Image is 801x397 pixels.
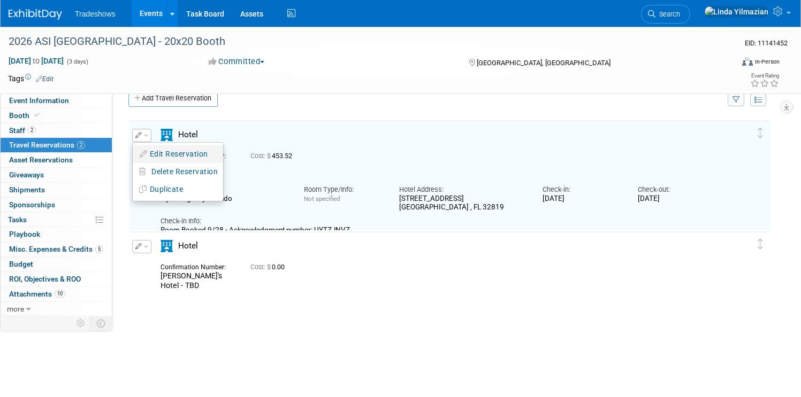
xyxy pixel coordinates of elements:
span: Search [655,10,680,18]
div: In-Person [754,58,780,66]
a: Edit [36,75,54,83]
div: [STREET_ADDRESS] [GEOGRAPHIC_DATA] , FL 32819 [399,194,527,213]
span: 10 [55,290,65,298]
span: 2 [77,141,85,149]
a: Asset Reservations [1,153,112,167]
button: Duplicate [133,182,223,197]
img: ExhibitDay [9,9,62,20]
i: Click and drag to move item [758,239,763,250]
span: Sponsorships [9,200,55,209]
span: 0.00 [250,263,289,271]
a: more [1,302,112,316]
span: Shipments [9,185,45,194]
a: Tasks [1,213,112,227]
span: Staff [9,126,36,135]
span: Not specified [304,195,340,203]
div: [DATE] [638,194,717,204]
a: Add Travel Reservation [128,90,218,107]
button: Delete Reservation [133,164,223,180]
div: Check-in Info: [161,216,718,226]
a: Shipments [1,183,112,197]
span: to [31,57,41,65]
span: Giveaways [9,170,44,179]
a: Attachments10 [1,287,112,301]
a: Giveaways [1,168,112,182]
div: Room Booked 9/28 - Acknowledgment number: UYTZJNVZ [161,226,718,235]
a: Staff2 [1,123,112,138]
span: Playbook [9,230,40,238]
div: 2026 ASI [GEOGRAPHIC_DATA] - 20x20 Booth [5,32,714,51]
i: Filter by Traveler [733,97,740,104]
span: Attachments [9,290,65,298]
div: Hotel Name: [161,185,288,194]
span: Travel Reservations [9,141,85,149]
div: Check-out: [638,185,717,194]
button: Edit Reservation [133,146,223,162]
button: Committed [205,56,269,67]
span: Hotel [178,130,198,139]
a: Booth [1,108,112,123]
span: Delete Reservation [151,167,218,176]
span: [GEOGRAPHIC_DATA], [GEOGRAPHIC_DATA] [477,59,611,67]
span: Tasks [8,215,27,224]
span: Budget [9,260,33,268]
span: (3 days) [66,58,88,65]
td: Toggle Event Tabs [90,316,112,330]
div: Event Rating [750,73,779,79]
a: Search [641,5,690,24]
div: Hotel Address: [399,185,527,194]
a: Event Information [1,94,112,108]
td: Personalize Event Tab Strip [72,316,90,330]
a: Playbook [1,227,112,242]
a: Misc. Expenses & Credits5 [1,242,112,256]
img: Linda Yilmazian [704,6,769,18]
span: Asset Reservations [9,155,73,164]
div: [DATE] [543,194,622,204]
a: Travel Reservations2 [1,138,112,152]
div: Confirmation Number: [161,260,234,271]
div: Check-in: [543,185,622,194]
a: Sponsorships [1,198,112,212]
span: ROI, Objectives & ROO [9,275,81,283]
span: Event ID: 11141452 [745,39,788,47]
td: Tags [8,73,54,84]
span: Event Information [9,96,69,105]
span: Cost: $ [250,263,272,271]
div: Room Type/Info: [304,185,383,194]
span: Misc. Expenses & Credits [9,245,103,253]
i: Hotel [161,129,173,141]
div: Hyatt Regency Orlando [161,194,288,204]
span: [DATE] [DATE] [8,56,64,66]
span: [PERSON_NAME]'s Hotel - TBD [161,271,222,290]
i: Click and drag to move item [758,128,763,138]
span: more [7,305,24,313]
i: Booth reservation complete [34,112,40,118]
span: Booth [9,111,42,120]
span: Tradeshows [75,10,116,18]
img: Format-Inperson.png [742,57,753,66]
span: Hotel [178,241,198,251]
a: ROI, Objectives & ROO [1,272,112,286]
span: 2 [28,126,36,134]
span: Cost: $ [250,152,272,160]
span: 453.52 [250,152,296,160]
i: Hotel [161,240,173,252]
span: 5 [95,245,103,253]
a: Budget [1,257,112,271]
div: Event Format [665,56,780,72]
